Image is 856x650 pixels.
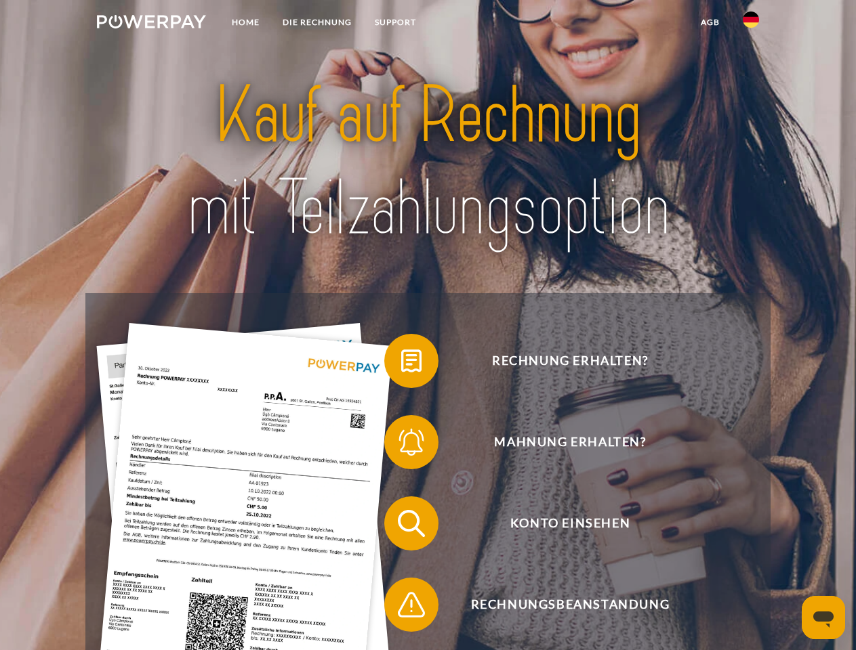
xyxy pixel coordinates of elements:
a: agb [689,10,731,35]
span: Rechnungsbeanstandung [404,578,736,632]
button: Mahnung erhalten? [384,415,737,469]
img: qb_bill.svg [394,344,428,378]
iframe: Schaltfläche zum Öffnen des Messaging-Fensters [802,596,845,639]
img: qb_search.svg [394,506,428,540]
button: Konto einsehen [384,496,737,550]
a: DIE RECHNUNG [271,10,363,35]
img: qb_bell.svg [394,425,428,459]
img: qb_warning.svg [394,588,428,622]
span: Mahnung erhalten? [404,415,736,469]
img: logo-powerpay-white.svg [97,15,206,28]
span: Rechnung erhalten? [404,334,736,388]
a: SUPPORT [363,10,428,35]
span: Konto einsehen [404,496,736,550]
img: de [743,12,759,28]
button: Rechnung erhalten? [384,334,737,388]
button: Rechnungsbeanstandung [384,578,737,632]
a: Home [220,10,271,35]
img: title-powerpay_de.svg [129,65,727,259]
